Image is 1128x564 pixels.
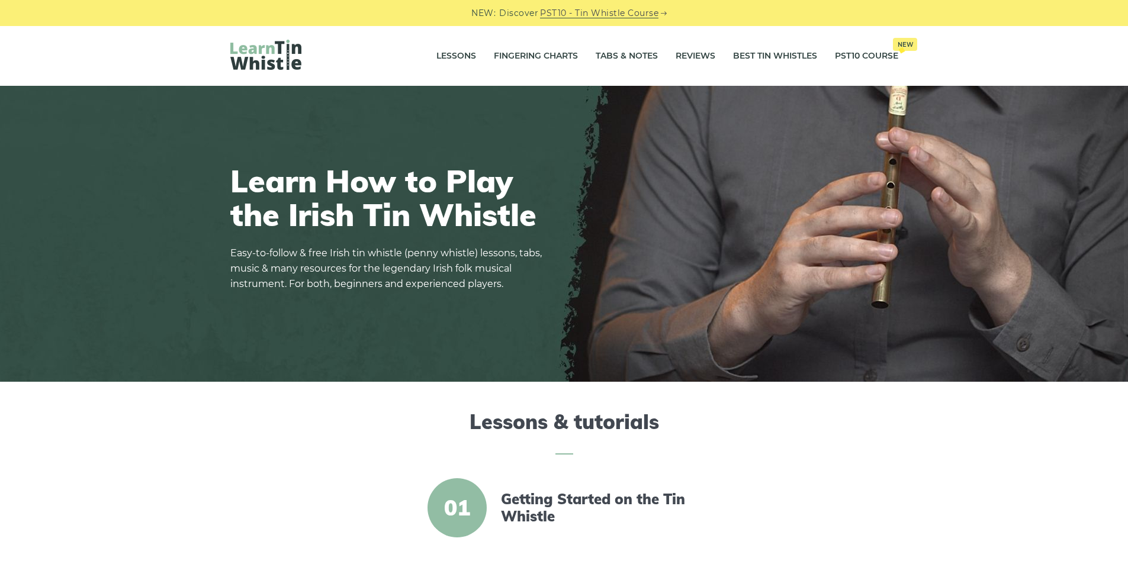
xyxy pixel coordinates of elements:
a: Getting Started on the Tin Whistle [501,491,705,525]
h1: Learn How to Play the Irish Tin Whistle [230,164,550,231]
h2: Lessons & tutorials [230,410,898,455]
img: LearnTinWhistle.com [230,40,301,70]
a: PST10 CourseNew [835,41,898,71]
span: New [893,38,917,51]
a: Best Tin Whistles [733,41,817,71]
span: 01 [428,478,487,537]
a: Reviews [676,41,715,71]
p: Easy-to-follow & free Irish tin whistle (penny whistle) lessons, tabs, music & many resources for... [230,246,550,292]
a: Fingering Charts [494,41,578,71]
a: Lessons [436,41,476,71]
a: Tabs & Notes [596,41,658,71]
